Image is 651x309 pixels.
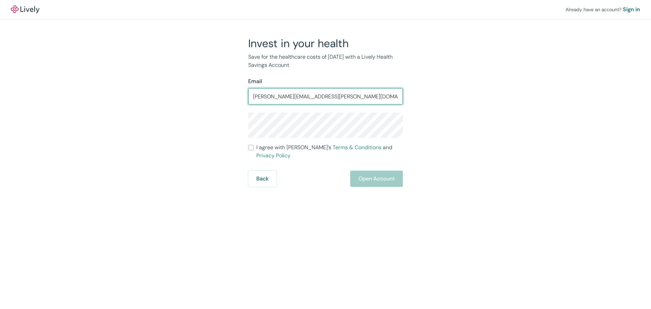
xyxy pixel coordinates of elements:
[248,37,403,50] h2: Invest in your health
[11,5,39,14] a: LivelyLively
[256,152,291,159] a: Privacy Policy
[566,5,640,14] div: Already have an account?
[248,171,277,187] button: Back
[248,77,262,85] label: Email
[248,53,403,69] p: Save for the healthcare costs of [DATE] with a Lively Health Savings Account
[256,143,403,160] span: I agree with [PERSON_NAME]’s and
[11,5,39,14] img: Lively
[333,144,381,151] a: Terms & Conditions
[623,5,640,14] a: Sign in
